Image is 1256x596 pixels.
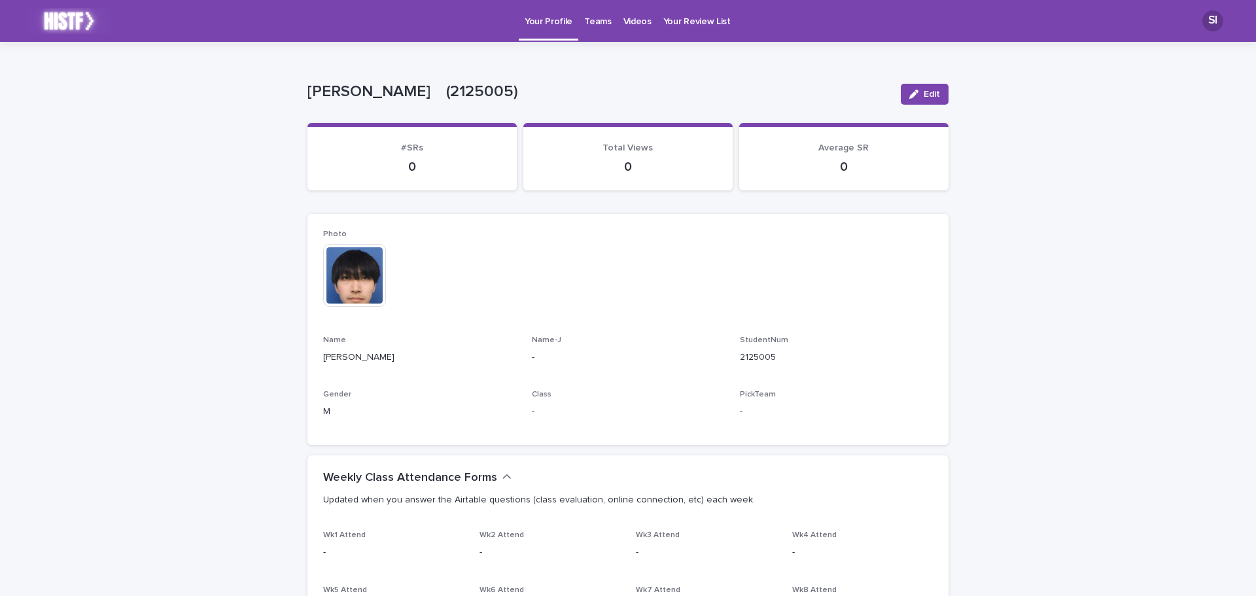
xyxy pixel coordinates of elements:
[323,230,347,238] span: Photo
[480,531,524,539] span: Wk2 Attend
[480,546,620,559] p: -
[26,8,111,34] img: k2lX6XtKT2uGl0LI8IDL
[532,336,561,344] span: Name-J
[539,159,717,175] p: 0
[480,586,524,594] span: Wk6 Attend
[924,90,940,99] span: Edit
[740,391,776,398] span: PickTeam
[740,405,933,419] p: -
[636,546,776,559] p: -
[532,405,725,419] p: -
[901,84,949,105] button: Edit
[1202,10,1223,31] div: SI
[323,546,464,559] p: -
[401,143,423,152] span: #SRs
[636,586,680,594] span: Wk7 Attend
[323,531,366,539] span: Wk1 Attend
[323,471,497,485] h2: Weekly Class Attendance Forms
[740,336,788,344] span: StudentNum
[792,586,837,594] span: Wk8 Attend
[792,531,837,539] span: Wk4 Attend
[792,546,933,559] p: -
[532,351,725,364] p: -
[740,351,933,364] p: 2125005
[636,531,680,539] span: Wk3 Attend
[323,159,501,175] p: 0
[323,351,516,364] p: [PERSON_NAME]
[818,143,869,152] span: Average SR
[323,586,367,594] span: Wk5 Attend
[323,471,512,485] button: Weekly Class Attendance Forms
[323,405,516,419] p: M
[323,494,928,506] p: Updated when you answer the Airtable questions (class evaluation, online connection, etc) each week.
[755,159,933,175] p: 0
[532,391,551,398] span: Class
[323,336,346,344] span: Name
[323,391,351,398] span: Gender
[307,82,890,101] p: [PERSON_NAME] (2125005)
[602,143,653,152] span: Total Views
